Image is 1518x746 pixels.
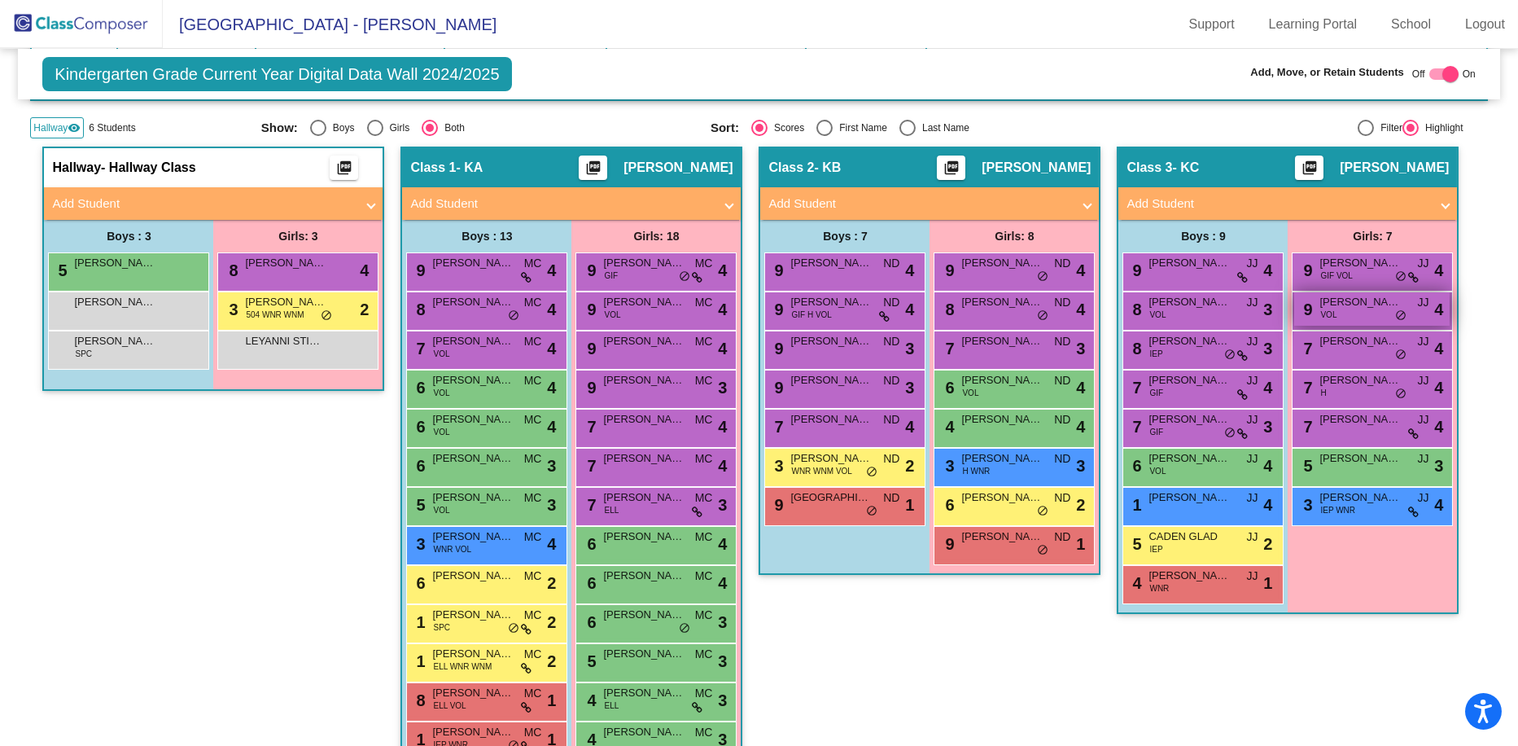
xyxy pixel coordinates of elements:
[547,532,556,556] span: 4
[1037,505,1048,518] span: do_not_disturb_alt
[941,301,954,318] span: 8
[905,415,914,439] span: 4
[1299,418,1312,436] span: 7
[261,120,698,136] mat-radio-group: Select an option
[1319,450,1401,467] span: [PERSON_NAME]
[1319,255,1401,271] span: [PERSON_NAME]
[1224,349,1236,362] span: do_not_disturb_alt
[718,336,727,361] span: 4
[326,121,355,135] div: Boys
[770,496,783,514] span: 9
[402,187,741,220] mat-expansion-panel-header: Add Student
[695,568,713,585] span: MC
[791,465,851,477] span: WNR WNM VOL
[432,372,514,388] span: [PERSON_NAME]
[1434,297,1443,322] span: 4
[547,493,556,517] span: 3
[1128,379,1141,397] span: 7
[1434,415,1443,439] span: 4
[883,255,899,272] span: ND
[412,261,425,279] span: 9
[1299,301,1312,318] span: 9
[52,195,355,213] mat-panel-title: Add Student
[1319,294,1401,310] span: [PERSON_NAME]
[433,426,449,438] span: VOL
[245,333,326,349] span: LEYANNI STIGAR
[246,309,304,321] span: 504 WNR WNM
[432,333,514,349] span: [PERSON_NAME]
[941,261,954,279] span: 9
[695,489,713,507] span: MC
[1299,261,1312,279] span: 9
[603,333,685,349] span: [PERSON_NAME]
[1419,121,1463,135] div: Highlight
[335,160,354,182] mat-icon: picture_as_pdf
[547,571,556,595] span: 2
[1395,309,1406,323] span: do_not_disturb_alt
[1054,333,1070,350] span: ND
[1246,411,1258,428] span: JJ
[1417,489,1428,507] span: JJ
[524,411,542,428] span: MC
[524,294,542,311] span: MC
[1037,309,1048,323] span: do_not_disturb_alt
[1374,121,1402,135] div: Filter
[1148,450,1230,467] span: [PERSON_NAME]
[383,121,410,135] div: Girls
[833,121,887,135] div: First Name
[718,258,727,283] span: 4
[679,270,690,283] span: do_not_disturb_alt
[1126,195,1429,213] mat-panel-title: Add Student
[942,160,961,182] mat-icon: picture_as_pdf
[1076,415,1085,439] span: 4
[941,379,954,397] span: 6
[695,333,713,350] span: MC
[547,258,556,283] span: 4
[941,535,954,553] span: 9
[245,255,326,271] span: [PERSON_NAME]
[524,568,542,585] span: MC
[321,309,332,323] span: do_not_disturb_alt
[412,457,425,475] span: 6
[1128,261,1141,279] span: 9
[330,156,358,180] button: Print Students Details
[432,529,514,545] span: [PERSON_NAME]
[412,301,425,318] span: 8
[790,372,872,388] span: [PERSON_NAME]
[905,493,914,517] span: 1
[961,294,1043,310] span: [PERSON_NAME]
[571,220,741,252] div: Girls: 18
[583,418,596,436] span: 7
[770,457,783,475] span: 3
[410,195,713,213] mat-panel-title: Add Student
[1246,568,1258,585] span: JJ
[583,379,596,397] span: 9
[52,160,101,176] span: Hallway
[1395,270,1406,283] span: do_not_disturb_alt
[883,450,899,467] span: ND
[916,121,969,135] div: Last Name
[432,450,514,467] span: [PERSON_NAME]
[1320,387,1326,399] span: H
[508,309,519,323] span: do_not_disturb_alt
[1148,372,1230,388] span: [PERSON_NAME]
[1076,336,1085,361] span: 3
[791,309,831,321] span: GIF H VOL
[74,255,155,271] span: [PERSON_NAME]
[718,493,727,517] span: 3
[74,294,155,310] span: [PERSON_NAME]
[432,255,514,271] span: [PERSON_NAME]
[1128,340,1141,358] span: 8
[1148,529,1230,545] span: CADEN GLAD
[1149,543,1162,555] span: IEP
[961,372,1043,388] span: [PERSON_NAME]
[1395,388,1406,401] span: do_not_disturb_alt
[433,348,449,360] span: VOL
[1148,294,1230,310] span: [PERSON_NAME]
[770,301,783,318] span: 9
[1126,160,1172,176] span: Class 3
[432,411,514,428] span: [PERSON_NAME]
[402,220,571,252] div: Boys : 13
[1076,297,1085,322] span: 4
[961,411,1043,428] span: [PERSON_NAME]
